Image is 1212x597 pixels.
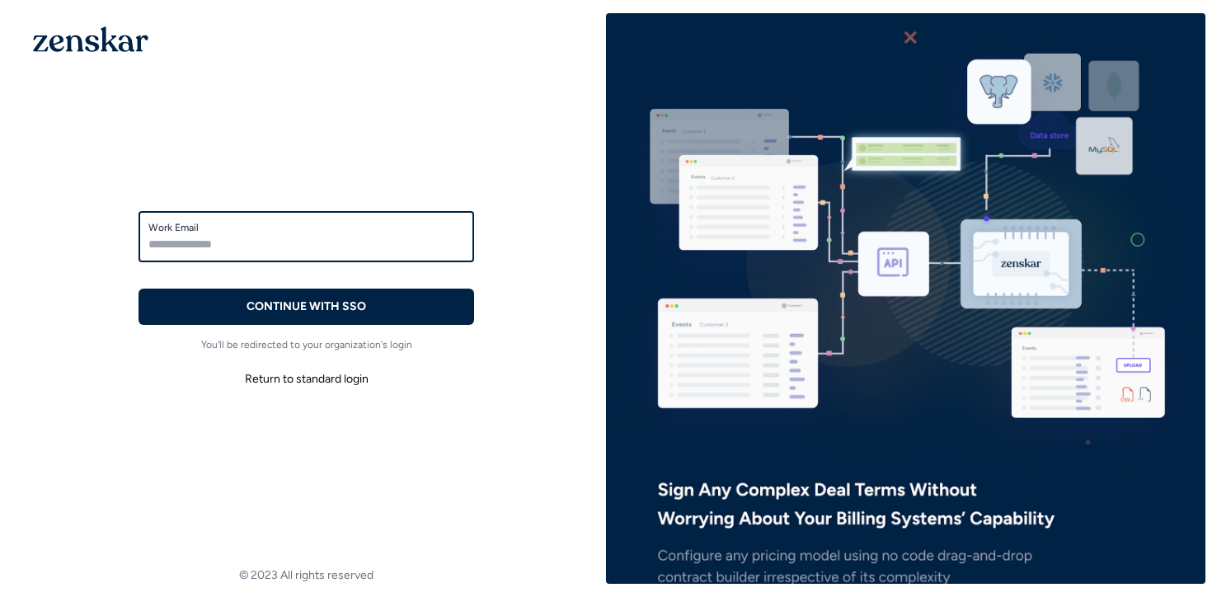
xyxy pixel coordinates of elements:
[33,26,148,52] img: 1OGAJ2xQqyY4LXKgY66KYq0eOWRCkrZdAb3gUhuVAqdWPZE9SRJmCz+oDMSn4zDLXe31Ii730ItAGKgCKgCCgCikA4Av8PJUP...
[247,298,366,315] p: CONTINUE WITH SSO
[139,289,474,325] button: CONTINUE WITH SSO
[139,338,474,351] p: You'll be redirected to your organization's login
[7,567,606,584] footer: © 2023 All rights reserved
[139,364,474,394] button: Return to standard login
[148,221,464,234] label: Work Email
